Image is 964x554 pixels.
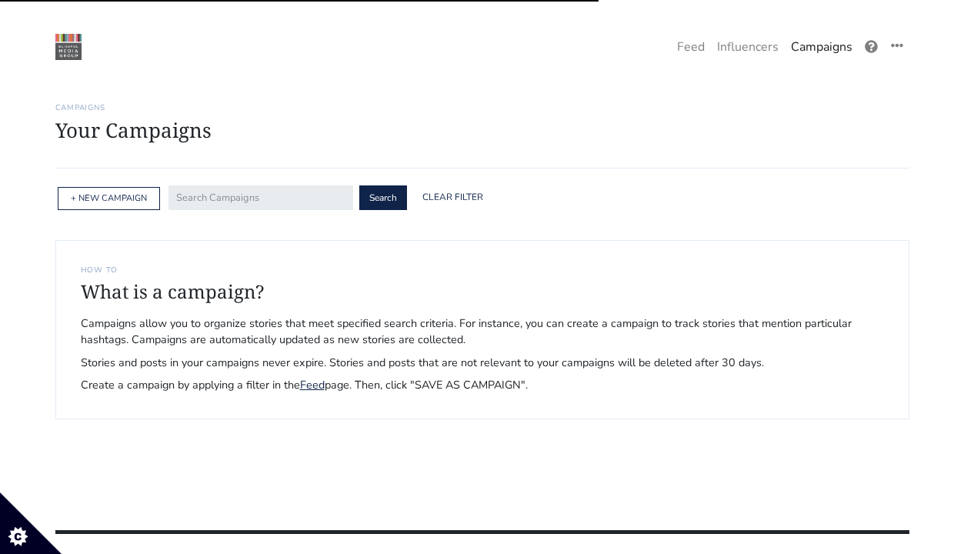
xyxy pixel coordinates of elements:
h6: Campaigns [55,103,909,112]
span: Campaigns allow you to organize stories that meet specified search criteria. For instance, you ca... [81,315,884,349]
a: Influencers [711,32,785,62]
span: Create a campaign by applying a filter in the page. Then, click "SAVE AS CAMPAIGN". [81,377,884,394]
img: 22:22:48_1550874168 [55,34,82,60]
a: Campaigns [785,32,859,62]
span: Stories and posts in your campaigns never expire. Stories and posts that are not relevant to your... [81,355,884,372]
button: Search [359,185,407,210]
input: Search Campaigns [168,185,353,210]
a: Feed [671,32,711,62]
a: Feed [300,377,325,392]
a: Clear Filter [413,185,492,210]
h6: How to [81,265,884,275]
h1: Your Campaigns [55,118,909,142]
a: + NEW CAMPAIGN [71,192,147,204]
h4: What is a campaign? [81,281,884,303]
